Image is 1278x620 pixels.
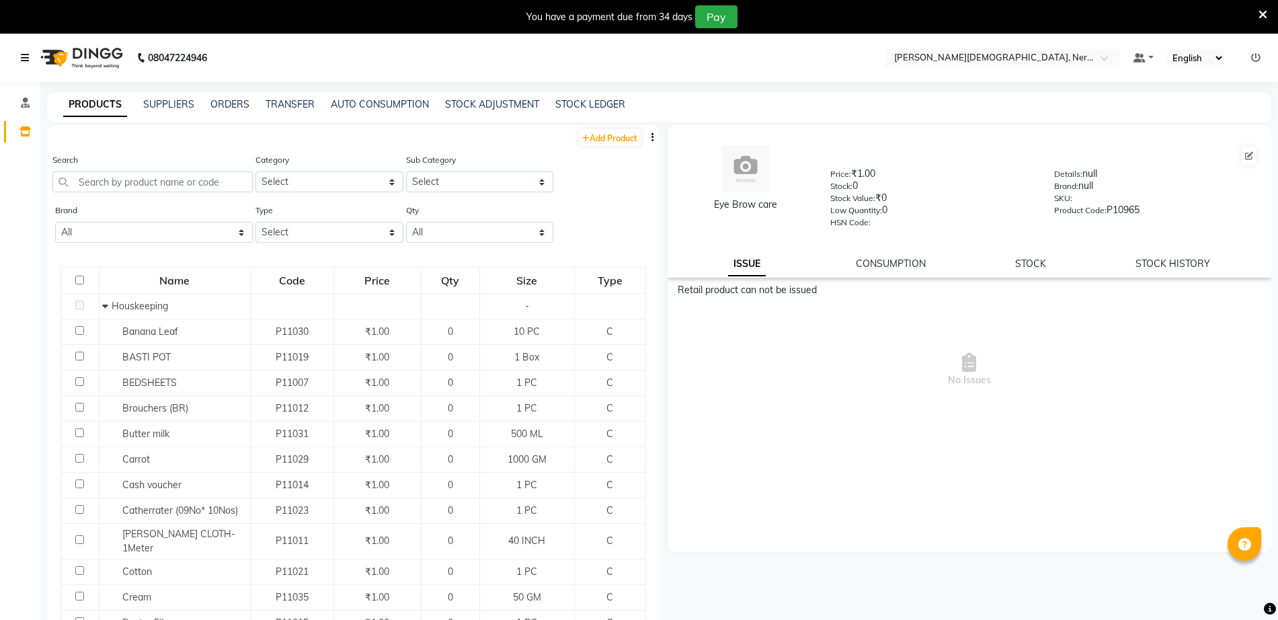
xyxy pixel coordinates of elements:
[406,204,419,217] label: Qty
[122,504,238,516] span: Catherrater (09No* 10Nos)
[122,351,171,363] span: BASTI POT
[511,428,543,440] span: 500 ML
[422,268,479,293] div: Qty
[122,566,152,578] span: Cotton
[276,402,309,414] span: P11012
[122,402,188,414] span: Brouchers (BR)
[365,453,389,465] span: ₹1.00
[276,325,309,338] span: P11030
[555,98,625,110] a: STOCK LEDGER
[276,428,309,440] span: P11031
[406,154,456,166] label: Sub Category
[516,504,537,516] span: 1 PC
[448,535,453,547] span: 0
[830,217,871,229] label: HSN Code:
[1054,204,1107,217] label: Product Code:
[276,479,309,491] span: P11014
[276,591,309,603] span: P11035
[122,528,235,554] span: [PERSON_NAME] CLOTH- 1Meter
[516,377,537,389] span: 1 PC
[1015,258,1046,270] a: STOCK
[830,167,1034,186] div: ₹1.00
[606,428,613,440] span: C
[606,479,613,491] span: C
[1135,258,1210,270] a: STOCK HISTORY
[112,300,168,312] span: Houskeeping
[445,98,539,110] a: STOCK ADJUSTMENT
[681,198,810,212] div: Eye Brow care
[508,453,547,465] span: 1000 GM
[122,591,151,603] span: Cream
[448,377,453,389] span: 0
[514,325,540,338] span: 10 PC
[1054,180,1078,192] label: Brand:
[722,145,769,192] img: avatar
[606,591,613,603] span: C
[365,566,389,578] span: ₹1.00
[335,268,420,293] div: Price
[448,479,453,491] span: 0
[276,351,309,363] span: P11019
[516,402,537,414] span: 1 PC
[365,479,389,491] span: ₹1.00
[122,377,177,389] span: BEDSHEETS
[606,504,613,516] span: C
[856,258,926,270] a: CONSUMPTION
[365,325,389,338] span: ₹1.00
[251,268,333,293] div: Code
[830,204,882,217] label: Low Quantity:
[122,453,150,465] span: Carrot
[331,98,429,110] a: AUTO CONSUMPTION
[365,591,389,603] span: ₹1.00
[276,535,309,547] span: P11011
[266,98,315,110] a: TRANSFER
[481,268,573,293] div: Size
[606,453,613,465] span: C
[830,203,1034,222] div: 0
[830,168,851,180] label: Price:
[508,535,545,547] span: 40 INCH
[606,325,613,338] span: C
[575,268,645,293] div: Type
[830,179,1034,198] div: 0
[516,479,537,491] span: 1 PC
[55,204,77,217] label: Brand
[100,268,249,293] div: Name
[606,535,613,547] span: C
[1054,179,1258,198] div: null
[579,129,641,146] a: Add Product
[516,566,537,578] span: 1 PC
[606,377,613,389] span: C
[448,351,453,363] span: 0
[514,351,539,363] span: 1 Box
[255,154,289,166] label: Category
[365,428,389,440] span: ₹1.00
[365,535,389,547] span: ₹1.00
[830,192,875,204] label: Stock Value:
[448,566,453,578] span: 0
[448,453,453,465] span: 0
[448,402,453,414] span: 0
[526,10,692,24] div: You have a payment due from 34 days
[448,428,453,440] span: 0
[448,325,453,338] span: 0
[365,402,389,414] span: ₹1.00
[606,402,613,414] span: C
[122,428,169,440] span: Butter milk
[728,252,766,276] a: ISSUE
[830,191,1034,210] div: ₹0
[1054,192,1072,204] label: SKU:
[148,39,207,77] b: 08047224946
[276,453,309,465] span: P11029
[513,591,541,603] span: 50 GM
[606,351,613,363] span: C
[255,204,273,217] label: Type
[448,504,453,516] span: 0
[143,98,194,110] a: SUPPLIERS
[210,98,249,110] a: ORDERS
[365,504,389,516] span: ₹1.00
[365,377,389,389] span: ₹1.00
[122,479,182,491] span: Cash voucher
[695,5,737,28] button: Pay
[52,171,253,192] input: Search by product name or code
